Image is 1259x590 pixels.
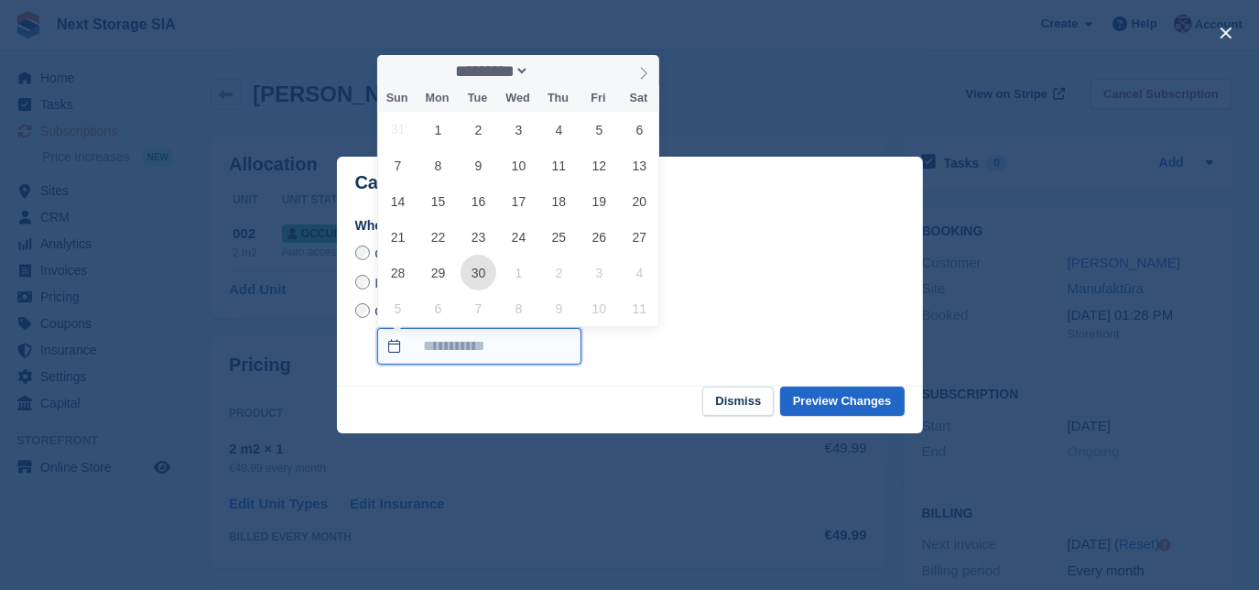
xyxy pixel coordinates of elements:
span: October 11, 2025 [622,290,657,326]
span: October 8, 2025 [501,290,537,326]
span: October 6, 2025 [420,290,456,326]
span: September 14, 2025 [380,183,416,219]
span: September 26, 2025 [581,219,617,255]
span: September 13, 2025 [622,147,657,183]
span: Fri [579,93,619,104]
input: Cancel at end of term - [DATE] [355,246,370,260]
button: Preview Changes [780,387,905,417]
span: September 12, 2025 [581,147,617,183]
span: September 4, 2025 [541,112,577,147]
span: September 18, 2025 [541,183,577,219]
span: September 7, 2025 [380,147,416,183]
span: September 30, 2025 [461,255,496,290]
span: October 5, 2025 [380,290,416,326]
span: September 23, 2025 [461,219,496,255]
span: October 2, 2025 [541,255,577,290]
span: September 5, 2025 [581,112,617,147]
span: Mon [418,93,458,104]
label: When do you want to cancel the subscription? [355,216,905,235]
span: September 22, 2025 [420,219,456,255]
span: October 7, 2025 [461,290,496,326]
span: October 4, 2025 [622,255,657,290]
span: Sat [619,93,659,104]
span: Immediately [374,276,443,290]
span: Cancel at end of term - [DATE] [374,246,548,261]
span: September 19, 2025 [581,183,617,219]
span: September 6, 2025 [622,112,657,147]
span: October 3, 2025 [581,255,617,290]
span: Sun [377,93,418,104]
span: September 11, 2025 [541,147,577,183]
span: September 8, 2025 [420,147,456,183]
span: October 1, 2025 [501,255,537,290]
button: Dismiss [702,387,774,417]
span: Tue [458,93,498,104]
span: September 10, 2025 [501,147,537,183]
input: On a custom date [377,328,581,365]
input: Year [529,61,587,81]
span: On a custom date [374,304,476,319]
span: September 3, 2025 [501,112,537,147]
span: Thu [538,93,579,104]
span: September 15, 2025 [420,183,456,219]
span: September 16, 2025 [461,183,496,219]
span: September 28, 2025 [380,255,416,290]
input: On a custom date [355,303,370,318]
span: September 25, 2025 [541,219,577,255]
span: September 17, 2025 [501,183,537,219]
select: Month [449,61,529,81]
span: September 9, 2025 [461,147,496,183]
input: Immediately [355,275,370,290]
span: Wed [498,93,538,104]
span: October 9, 2025 [541,290,577,326]
span: September 2, 2025 [461,112,496,147]
span: August 31, 2025 [380,112,416,147]
span: September 21, 2025 [380,219,416,255]
span: October 10, 2025 [581,290,617,326]
span: September 1, 2025 [420,112,456,147]
span: September 27, 2025 [622,219,657,255]
span: September 20, 2025 [622,183,657,219]
span: September 24, 2025 [501,219,537,255]
p: Cancel Subscription [355,172,532,193]
button: close [1211,18,1241,48]
span: September 29, 2025 [420,255,456,290]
